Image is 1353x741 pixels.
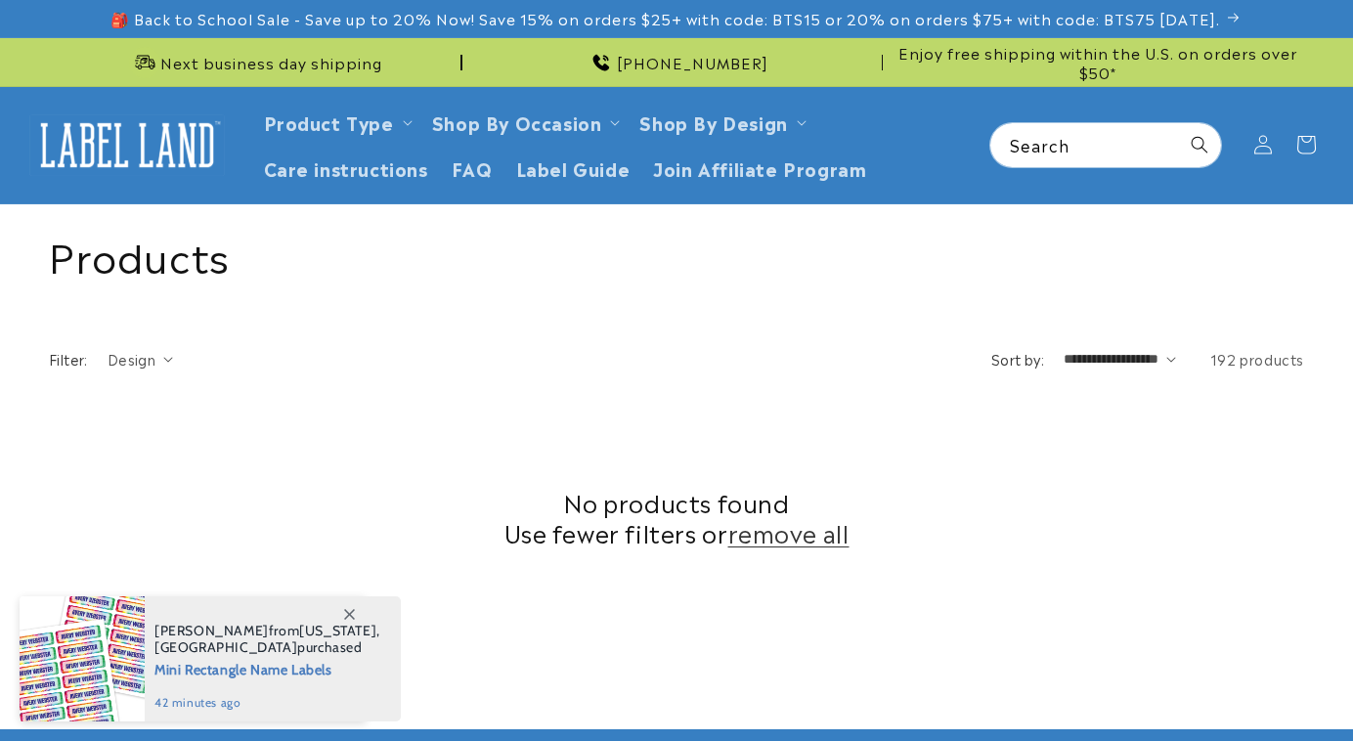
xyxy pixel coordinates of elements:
[29,114,225,175] img: Label Land
[653,156,866,179] span: Join Affiliate Program
[154,623,380,656] span: from , purchased
[728,517,850,547] a: remove all
[264,109,394,135] a: Product Type
[452,156,493,179] span: FAQ
[154,622,269,639] span: [PERSON_NAME]
[504,145,642,191] a: Label Guide
[617,53,768,72] span: [PHONE_NUMBER]
[160,53,382,72] span: Next business day shipping
[299,622,376,639] span: [US_STATE]
[1157,657,1333,721] iframe: Gorgias live chat messenger
[22,108,233,183] a: Label Land
[891,38,1304,86] div: Announcement
[639,109,787,135] a: Shop By Design
[49,38,462,86] div: Announcement
[49,487,1304,547] h2: No products found Use fewer filters or
[516,156,631,179] span: Label Guide
[1210,349,1304,369] span: 192 products
[110,9,1220,28] span: 🎒 Back to School Sale - Save up to 20% Now! Save 15% on orders $25+ with code: BTS15 or 20% on or...
[49,229,1304,280] h1: Products
[49,349,88,370] h2: Filter:
[252,99,420,145] summary: Product Type
[264,156,428,179] span: Care instructions
[420,99,629,145] summary: Shop By Occasion
[628,99,813,145] summary: Shop By Design
[432,110,602,133] span: Shop By Occasion
[1178,123,1221,166] button: Search
[108,349,155,369] span: Design
[991,349,1044,369] label: Sort by:
[440,145,504,191] a: FAQ
[108,349,173,370] summary: Design (0 selected)
[891,43,1304,81] span: Enjoy free shipping within the U.S. on orders over $50*
[252,145,440,191] a: Care instructions
[154,638,297,656] span: [GEOGRAPHIC_DATA]
[641,145,878,191] a: Join Affiliate Program
[470,38,884,86] div: Announcement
